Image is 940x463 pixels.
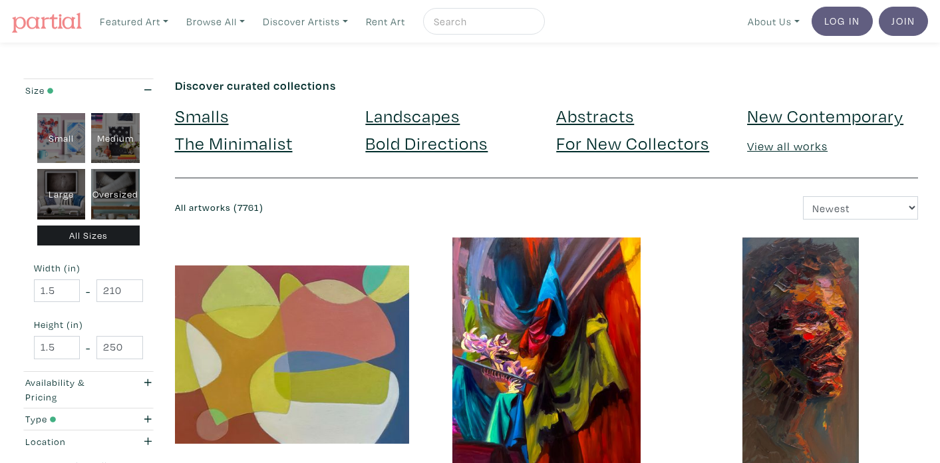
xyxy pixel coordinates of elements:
a: Log In [812,7,873,36]
a: Browse All [180,8,251,35]
a: Rent Art [360,8,411,35]
a: Bold Directions [365,131,488,154]
button: Availability & Pricing [22,372,155,408]
div: Oversized [91,169,140,220]
a: Join [879,7,928,36]
div: Small [37,113,86,164]
div: Size [25,83,115,98]
a: For New Collectors [556,131,709,154]
h6: All artworks (7761) [175,202,537,214]
a: Smalls [175,104,229,127]
div: Type [25,412,115,426]
button: Size [22,79,155,101]
a: Featured Art [94,8,174,35]
small: Height (in) [34,320,143,329]
a: About Us [742,8,806,35]
a: Abstracts [556,104,634,127]
div: Availability & Pricing [25,375,115,404]
button: Location [22,430,155,452]
h6: Discover curated collections [175,78,919,93]
a: The Minimalist [175,131,293,154]
button: Type [22,408,155,430]
a: Landscapes [365,104,460,127]
input: Search [432,13,532,30]
a: New Contemporary [747,104,903,127]
div: Location [25,434,115,449]
a: View all works [747,138,828,154]
div: Medium [91,113,140,164]
small: Width (in) [34,263,143,273]
span: - [86,339,90,357]
div: Large [37,169,86,220]
a: Discover Artists [257,8,354,35]
span: - [86,282,90,300]
div: All Sizes [37,226,140,246]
